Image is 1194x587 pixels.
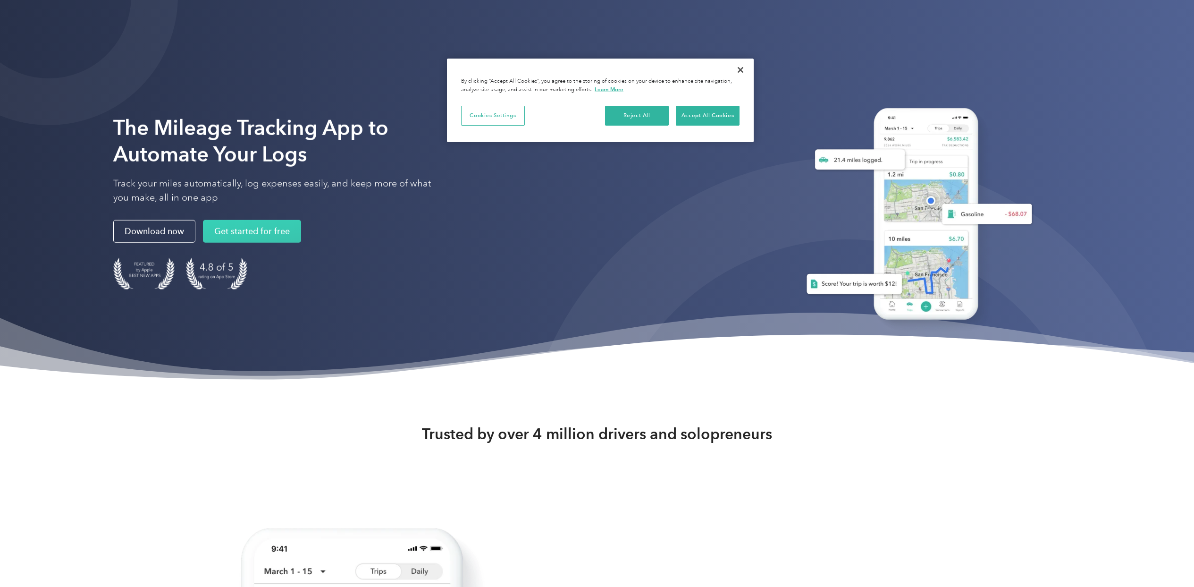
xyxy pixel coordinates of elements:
[113,258,175,289] img: Badge for Featured by Apple Best New Apps
[113,177,444,205] p: Track your miles automatically, log expenses easily, and keep more of what you make, all in one app
[791,99,1040,334] img: Everlance, mileage tracker app, expense tracking app
[676,106,740,126] button: Accept All Cookies
[203,220,301,243] a: Get started for free
[461,106,525,126] button: Cookies Settings
[186,258,247,289] img: 4.9 out of 5 stars on the app store
[113,115,388,167] strong: The Mileage Tracking App to Automate Your Logs
[447,59,754,142] div: Cookie banner
[113,220,195,243] a: Download now
[461,77,740,94] div: By clicking “Accept All Cookies”, you agree to the storing of cookies on your device to enhance s...
[730,60,751,80] button: Close
[595,86,623,93] a: More information about your privacy, opens in a new tab
[605,106,669,126] button: Reject All
[422,425,772,443] strong: Trusted by over 4 million drivers and solopreneurs
[447,59,754,142] div: Privacy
